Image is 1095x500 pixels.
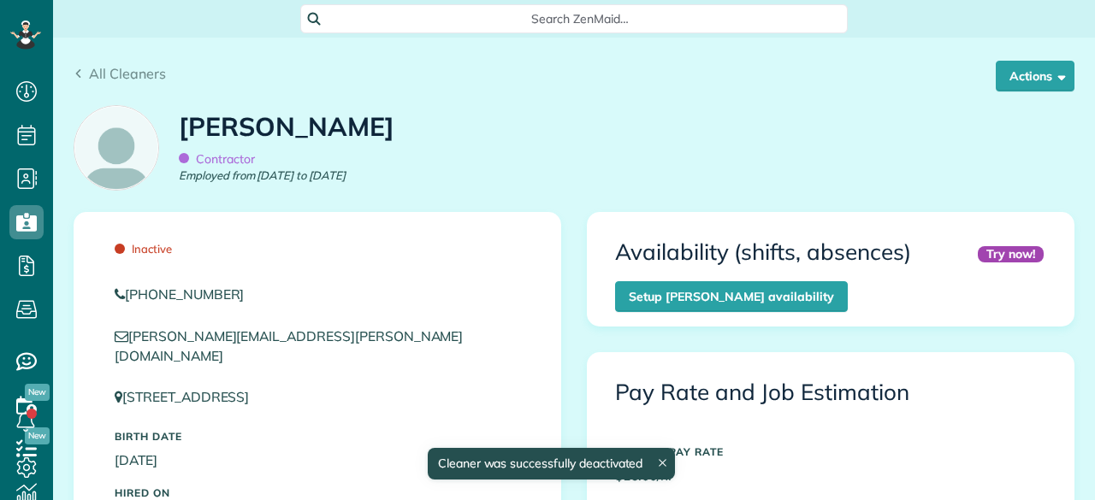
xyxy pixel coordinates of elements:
span: Contractor [179,151,255,167]
p: [DATE] [115,450,520,470]
a: Setup [PERSON_NAME] availability [615,281,848,312]
h3: Availability (shifts, absences) [615,240,911,265]
div: Try now! [978,246,1044,262]
p: $16.00/hr [615,466,1046,485]
h3: Pay Rate and Job Estimation [615,380,1046,405]
span: Inactive [115,242,172,256]
span: New [25,384,50,401]
a: All Cleaners [74,63,166,84]
h1: [PERSON_NAME] [179,113,394,141]
img: employee_icon-c2f8239691d896a72cdd9dc41cfb7b06f9d69bdd837a2ad469be8ff06ab05b5f.png [74,106,158,190]
a: [PHONE_NUMBER] [115,285,520,304]
div: Cleaner was successfully deactivated [428,448,676,479]
h5: DEFAULT PAY RATE [615,446,1046,457]
a: [PERSON_NAME][EMAIL_ADDRESS][PERSON_NAME][DOMAIN_NAME] [115,327,463,364]
a: [STREET_ADDRESS] [115,388,265,405]
h5: Birth Date [115,431,520,442]
em: Employed from [DATE] to [DATE] [179,168,346,184]
span: All Cleaners [89,65,166,82]
h5: Hired On [115,487,520,498]
button: Actions [996,61,1074,91]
